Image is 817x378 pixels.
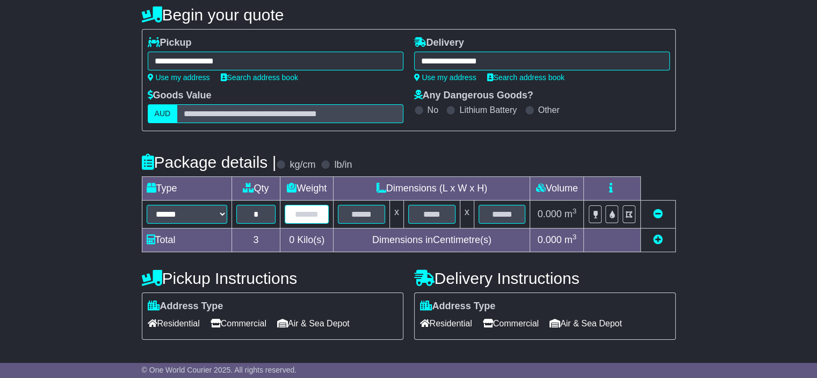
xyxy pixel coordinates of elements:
h4: Pickup Instructions [142,269,403,287]
span: © One World Courier 2025. All rights reserved. [142,366,297,374]
sup: 3 [573,233,577,241]
label: Any Dangerous Goods? [414,90,533,102]
span: m [565,234,577,245]
td: Dimensions in Centimetre(s) [334,229,530,252]
span: Residential [148,315,200,332]
span: 0.000 [538,209,562,219]
h4: Package details | [142,153,277,171]
a: Add new item [653,234,663,245]
a: Remove this item [653,209,663,219]
td: x [389,201,403,229]
span: Commercial [483,315,539,332]
a: Search address book [221,73,298,82]
label: lb/in [334,159,352,171]
label: Other [538,105,560,115]
a: Search address book [487,73,565,82]
td: Weight [280,177,334,201]
a: Use my address [414,73,476,82]
label: AUD [148,104,178,123]
td: 3 [232,229,280,252]
td: Type [142,177,232,201]
h4: Delivery Instructions [414,269,676,287]
label: No [428,105,438,115]
span: m [565,209,577,219]
span: Air & Sea Depot [550,315,622,332]
label: Delivery [414,37,464,49]
sup: 3 [573,207,577,215]
span: Commercial [211,315,266,332]
span: Residential [420,315,472,332]
label: Address Type [148,301,223,312]
td: Dimensions (L x W x H) [334,177,530,201]
h4: Begin your quote [142,6,676,24]
td: Total [142,229,232,252]
td: Qty [232,177,280,201]
span: Air & Sea Depot [277,315,350,332]
span: 0 [289,234,294,245]
td: Volume [530,177,584,201]
label: Address Type [420,301,496,312]
span: 0.000 [538,234,562,245]
label: Goods Value [148,90,212,102]
td: Kilo(s) [280,229,334,252]
label: Lithium Battery [459,105,517,115]
label: Pickup [148,37,192,49]
a: Use my address [148,73,210,82]
td: x [460,201,474,229]
label: kg/cm [290,159,315,171]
